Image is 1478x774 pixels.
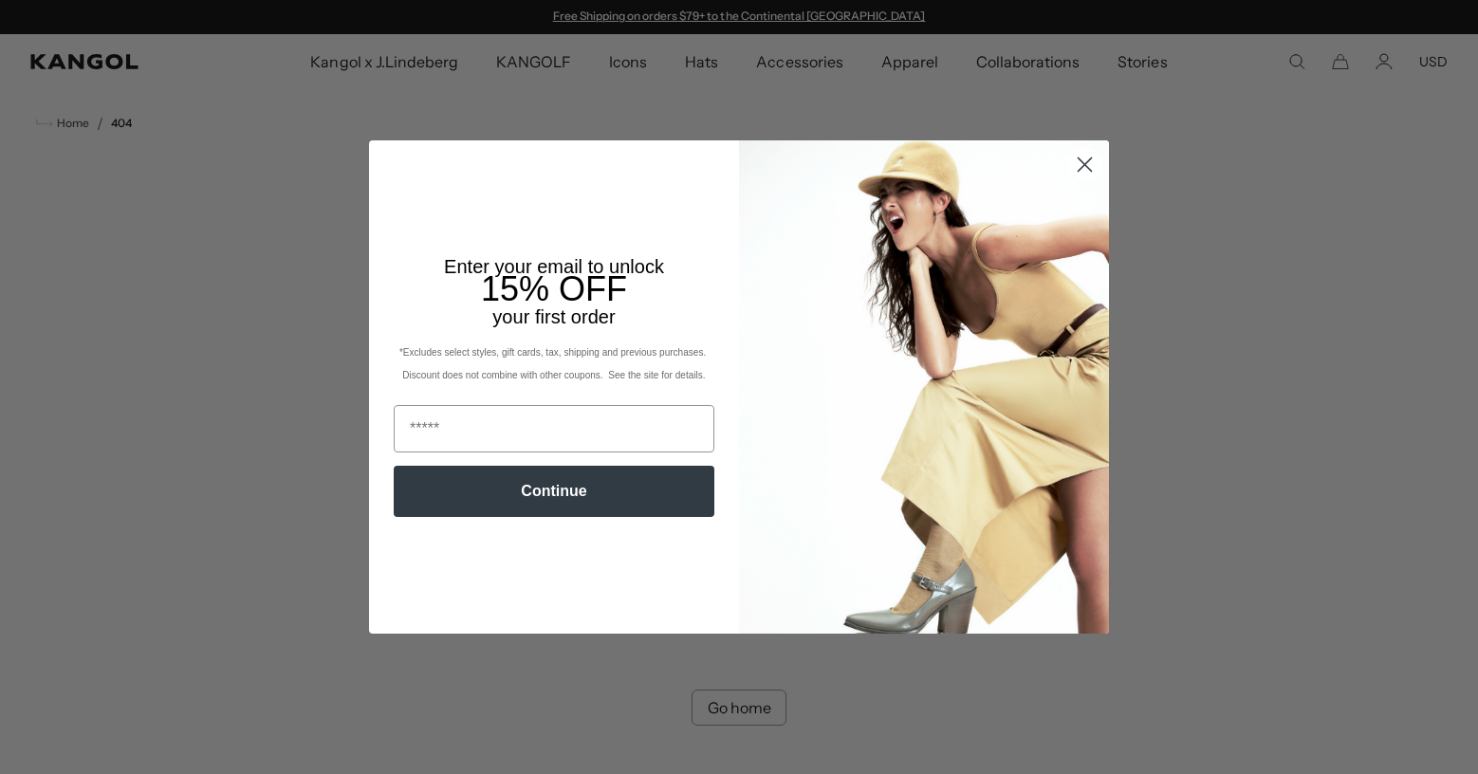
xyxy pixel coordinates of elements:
[394,466,714,517] button: Continue
[492,306,615,327] span: your first order
[399,347,709,380] span: *Excludes select styles, gift cards, tax, shipping and previous purchases. Discount does not comb...
[444,256,664,277] span: Enter your email to unlock
[394,405,714,452] input: Email
[481,269,627,308] span: 15% OFF
[1068,148,1101,181] button: Close dialog
[739,140,1109,634] img: 93be19ad-e773-4382-80b9-c9d740c9197f.jpeg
